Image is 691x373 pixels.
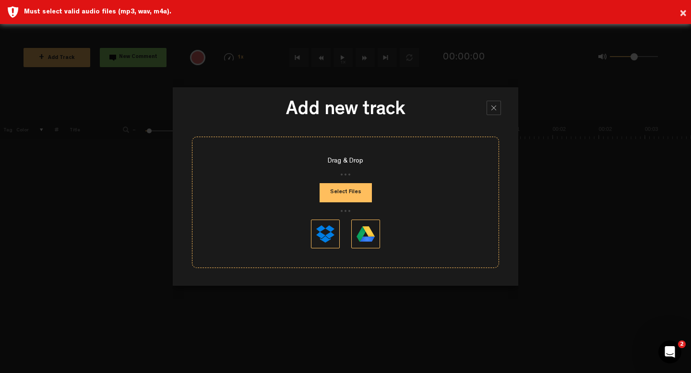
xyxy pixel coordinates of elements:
[320,183,372,202] button: Select Files
[187,100,504,124] h3: Add new track
[24,7,684,17] div: Must select valid audio files (mp3, wav, m4a).
[192,156,499,166] div: Drag & Drop
[678,340,686,348] span: 2
[658,340,681,363] iframe: Intercom live chat
[679,4,687,23] button: ×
